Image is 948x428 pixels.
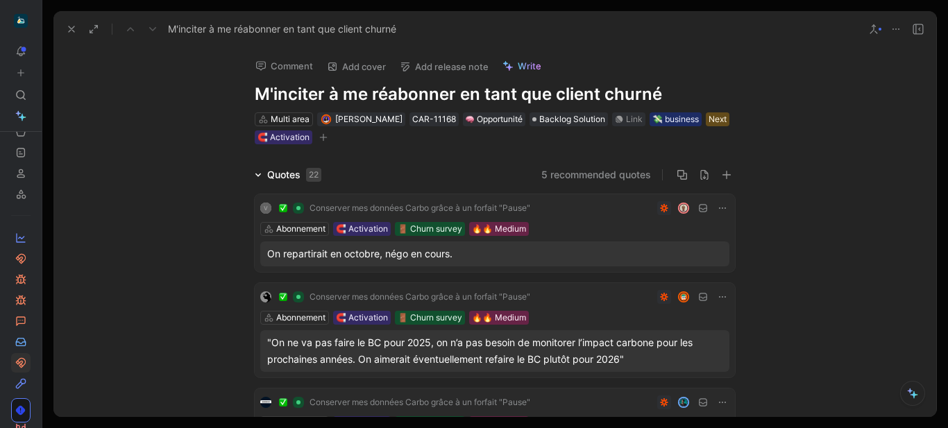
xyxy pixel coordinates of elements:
[310,291,530,302] span: Conserver mes données Carbo grâce à un forfait "Pause"
[679,398,688,407] img: avatar
[274,289,535,305] button: ✅Conserver mes données Carbo grâce à un forfait "Pause"
[279,398,287,406] img: ✅
[271,112,310,126] div: Multi area
[267,166,321,183] div: Quotes
[412,112,456,126] div: CAR-11168
[260,397,271,408] img: logo
[335,114,403,124] span: [PERSON_NAME]
[11,11,31,31] button: Carbo
[518,60,541,72] span: Write
[321,57,392,76] button: Add cover
[336,222,388,236] div: 🧲 Activation
[679,204,688,213] img: avatar
[679,293,688,302] img: avatar
[255,83,735,105] h1: M'inciter à me réabonner en tant que client churné
[539,112,605,126] span: Backlog Solution
[260,291,271,302] img: logo
[168,21,396,37] span: M'inciter à me réabonner en tant que client churné
[274,200,535,216] button: ✅Conserver mes données Carbo grâce à un forfait "Pause"
[626,112,643,126] div: Link
[336,311,388,325] div: 🧲 Activation
[279,293,287,301] img: ✅
[306,168,321,182] div: 22
[466,115,474,123] img: 🧠
[398,311,462,325] div: 🚪 Churn survey
[257,130,310,144] div: 🧲 Activation
[709,112,727,126] div: Next
[274,394,535,411] button: ✅Conserver mes données Carbo grâce à un forfait "Pause"
[260,203,271,214] div: V
[310,203,530,214] span: Conserver mes données Carbo grâce à un forfait "Pause"
[249,56,319,76] button: Comment
[398,222,462,236] div: 🚪 Churn survey
[276,222,325,236] div: Abonnement
[310,397,530,408] span: Conserver mes données Carbo grâce à un forfait "Pause"
[472,311,526,325] div: 🔥🔥 Medium
[496,56,548,76] button: Write
[279,204,287,212] img: ✅
[530,112,608,126] div: Backlog Solution
[393,57,495,76] button: Add release note
[322,116,330,123] img: avatar
[541,166,651,183] button: 5 recommended quotes
[14,14,28,28] img: Carbo
[466,112,523,126] div: Opportunité
[249,166,327,183] div: Quotes22
[463,112,525,126] div: 🧠Opportunité
[276,311,325,325] div: Abonnement
[267,246,722,262] div: On repartirait en octobre, négo en cours.
[472,222,526,236] div: 🔥🔥 Medium
[267,334,722,368] div: "On ne va pas faire le BC pour 2025, on n’a pas besoin de monitorer l’impact carbone pour les pro...
[652,112,699,126] div: 💸 business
